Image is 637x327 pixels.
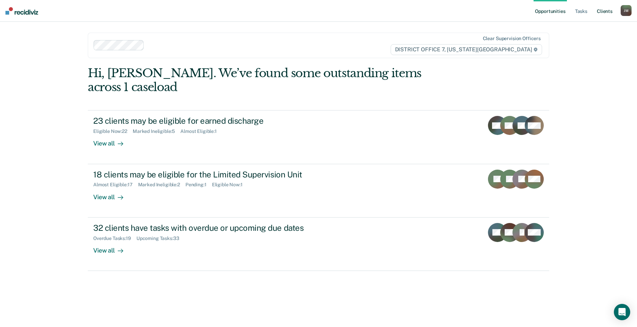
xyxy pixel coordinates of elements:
div: View all [93,188,131,201]
div: Almost Eligible : 1 [180,128,222,134]
div: Upcoming Tasks : 33 [136,236,185,241]
div: 23 clients may be eligible for earned discharge [93,116,332,126]
div: J M [621,5,632,16]
div: Pending : 1 [185,182,212,188]
div: Open Intercom Messenger [614,304,630,320]
div: Eligible Now : 1 [212,182,248,188]
div: Clear supervision officers [483,36,541,41]
div: 32 clients have tasks with overdue or upcoming due dates [93,223,332,233]
div: Almost Eligible : 17 [93,182,138,188]
span: DISTRICT OFFICE 7, [US_STATE][GEOGRAPHIC_DATA] [391,44,542,55]
div: View all [93,134,131,148]
a: 23 clients may be eligible for earned dischargeEligible Now:22Marked Ineligible:5Almost Eligible:... [88,110,549,164]
img: Recidiviz [5,7,38,15]
div: Overdue Tasks : 19 [93,236,136,241]
button: JM [621,5,632,16]
div: Hi, [PERSON_NAME]. We’ve found some outstanding items across 1 caseload [88,66,457,94]
a: 32 clients have tasks with overdue or upcoming due datesOverdue Tasks:19Upcoming Tasks:33View all [88,218,549,271]
div: Marked Ineligible : 2 [138,182,185,188]
a: 18 clients may be eligible for the Limited Supervision UnitAlmost Eligible:17Marked Ineligible:2P... [88,164,549,218]
div: Eligible Now : 22 [93,128,133,134]
div: 18 clients may be eligible for the Limited Supervision Unit [93,170,332,179]
div: View all [93,241,131,254]
div: Marked Ineligible : 5 [133,128,180,134]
